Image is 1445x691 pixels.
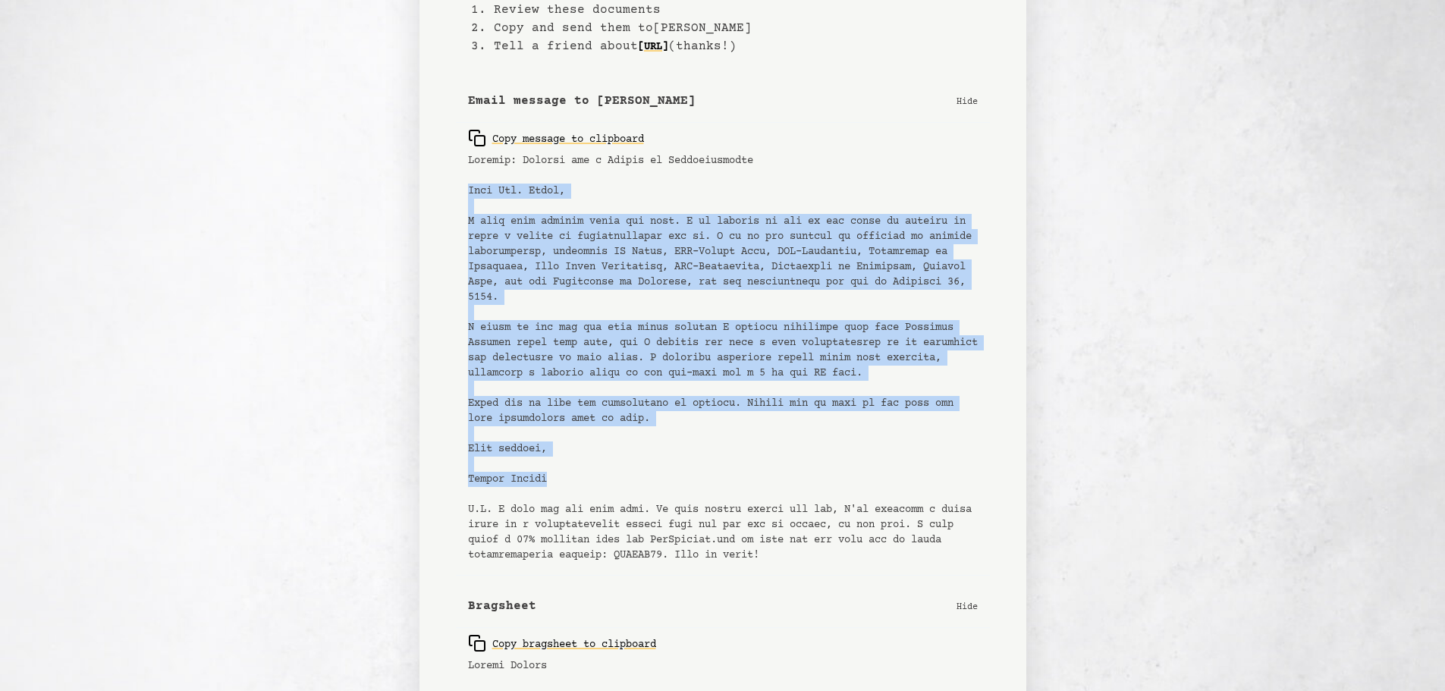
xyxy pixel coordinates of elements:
[468,123,644,153] button: Copy message to clipboard
[468,129,644,147] div: Copy message to clipboard
[957,93,978,108] p: Hide
[471,37,990,55] li: 3. Tell a friend about (thanks!)
[468,153,978,563] pre: Loremip: Dolorsi ame c Adipis el Seddoeiusmodte Inci Utl. Etdol, M aliq enim adminim venia qui no...
[456,585,990,628] button: Bragsheet Hide
[468,92,696,110] b: Email message to [PERSON_NAME]
[471,19,990,37] li: 2. Copy and send them to [PERSON_NAME]
[456,80,990,123] button: Email message to [PERSON_NAME] Hide
[468,597,536,615] b: Bragsheet
[468,634,656,652] div: Copy bragsheet to clipboard
[468,628,656,658] button: Copy bragsheet to clipboard
[957,598,978,614] p: Hide
[471,1,990,19] li: 1. Review these documents
[638,35,668,59] a: [URL]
